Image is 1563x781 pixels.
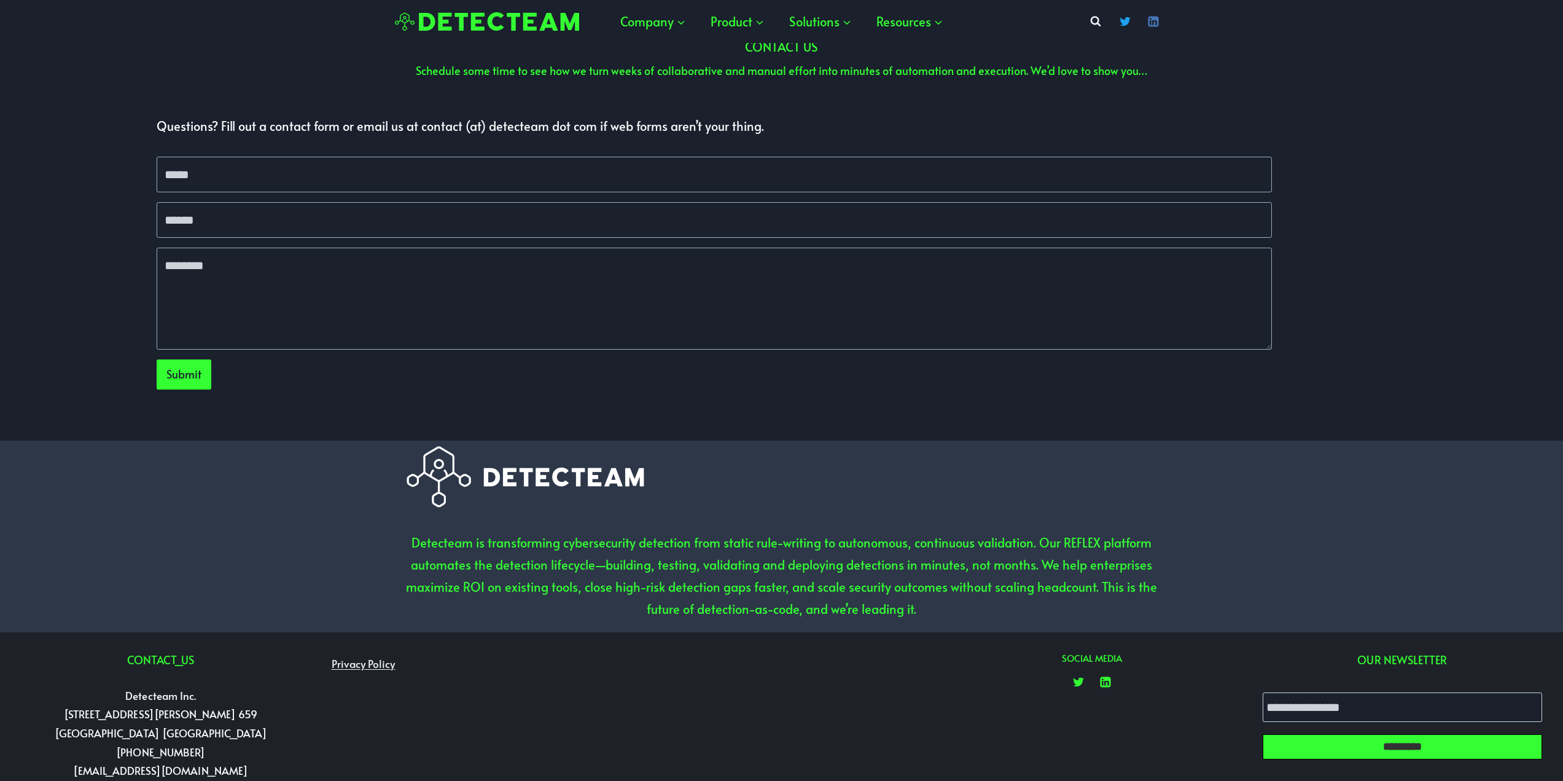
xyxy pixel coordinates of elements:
nav: Primary [608,3,956,40]
a: Twitter [1066,670,1091,694]
nav: Footer [325,651,617,677]
p: Detecteam is transforming cybersecurity detection from static rule-writing to autonomous, continu... [400,532,1163,620]
button: Child menu of Company [608,3,698,40]
button: View Search Form [1085,10,1107,33]
span: CONTACT [127,652,175,667]
h2: SOCIAL MEDIA [946,651,1238,665]
h6: OUR NEWSLETTER [1257,651,1548,668]
button: Child menu of Resources [864,3,956,40]
p: Questions? Fill out a contact form or email us at contact (at) detecteam dot com if web forms are... [157,115,1272,137]
a: Privacy Policy [325,651,401,677]
h6: US [15,651,306,668]
a: Linkedin [1093,670,1118,694]
img: Detecteam [395,12,579,31]
span: _ [175,652,181,667]
a: Linkedin [1141,9,1166,34]
button: Submit [157,359,211,389]
a: Twitter [1113,9,1137,34]
p: Detecteam Inc. [STREET_ADDRESS][PERSON_NAME] 659 [GEOGRAPHIC_DATA] [GEOGRAPHIC_DATA] [PHONE_NUMBE... [15,686,306,780]
button: Child menu of Solutions [777,3,864,40]
input: Email Address * [1263,693,1542,722]
button: Child menu of Product [698,3,777,40]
